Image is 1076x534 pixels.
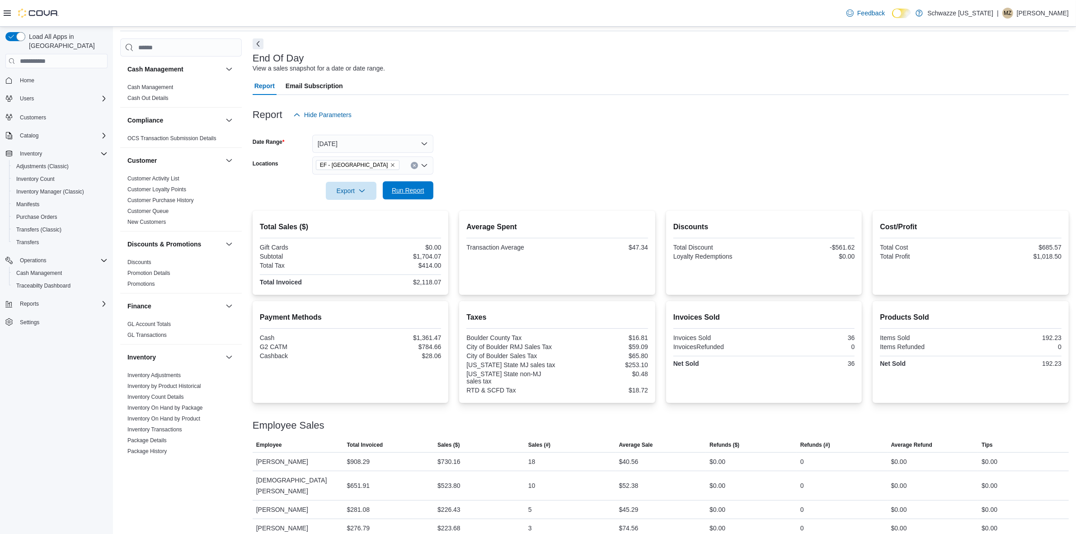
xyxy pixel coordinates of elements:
[880,312,1062,323] h2: Products Sold
[127,383,201,390] span: Inventory by Product Historical
[127,448,167,454] a: Package History
[2,129,111,142] button: Catalog
[316,160,399,170] span: EF - South Boulder
[253,138,285,146] label: Date Range
[466,343,555,350] div: City of Boulder RMJ Sales Tax
[673,253,762,260] div: Loyalty Redemptions
[2,254,111,267] button: Operations
[260,222,442,232] h2: Total Sales ($)
[16,317,43,328] a: Settings
[982,441,992,449] span: Tips
[13,174,108,184] span: Inventory Count
[766,244,855,251] div: -$561.62
[347,441,383,449] span: Total Invoiced
[13,280,74,291] a: Traceabilty Dashboard
[127,405,203,411] a: Inventory On Hand by Package
[880,222,1062,232] h2: Cost/Profit
[127,186,186,193] span: Customer Loyalty Points
[352,244,442,251] div: $0.00
[127,281,155,287] a: Promotions
[13,199,43,210] a: Manifests
[766,334,855,341] div: 36
[13,186,88,197] a: Inventory Manager (Classic)
[9,160,111,173] button: Adjustments (Classic)
[253,453,343,471] div: [PERSON_NAME]
[260,244,349,251] div: Gift Cards
[224,301,235,312] button: Finance
[224,64,235,75] button: Cash Management
[16,163,69,170] span: Adjustments (Classic)
[127,353,222,362] button: Inventory
[127,426,182,433] a: Inventory Transactions
[120,82,242,107] div: Cash Management
[16,93,38,104] button: Users
[127,393,184,401] span: Inventory Count Details
[16,93,108,104] span: Users
[16,255,108,266] span: Operations
[880,334,969,341] div: Items Sold
[127,321,171,328] span: GL Account Totals
[1004,8,1011,19] span: MZ
[352,334,442,341] div: $1,361.47
[421,162,428,169] button: Open list of options
[13,237,42,248] a: Transfers
[891,480,907,491] div: $0.00
[466,361,555,369] div: [US_STATE] State MJ sales tax
[437,523,460,534] div: $223.68
[127,116,222,125] button: Compliance
[2,147,111,160] button: Inventory
[392,186,424,195] span: Run Report
[411,162,418,169] button: Clear input
[120,173,242,231] div: Customer
[127,65,222,74] button: Cash Management
[260,343,349,350] div: G2 CATM
[352,352,442,359] div: $28.06
[673,312,855,323] h2: Invoices Sold
[619,523,639,534] div: $74.56
[16,130,42,141] button: Catalog
[127,416,200,422] a: Inventory On Hand by Product
[466,312,648,323] h2: Taxes
[320,161,388,170] span: EF - [GEOGRAPHIC_DATA]
[127,321,171,327] a: GL Account Totals
[13,224,108,235] span: Transfers (Classic)
[880,343,969,350] div: Items Refunded
[13,212,108,222] span: Purchase Orders
[9,185,111,198] button: Inventory Manager (Classic)
[9,223,111,236] button: Transfers (Classic)
[891,456,907,467] div: $0.00
[127,332,167,338] a: GL Transactions
[20,257,47,264] span: Operations
[973,253,1062,260] div: $1,018.50
[800,504,804,515] div: 0
[224,115,235,126] button: Compliance
[127,269,170,277] span: Promotion Details
[352,343,442,350] div: $784.66
[127,372,181,378] a: Inventory Adjustments
[127,175,179,182] a: Customer Activity List
[766,360,855,367] div: 36
[843,4,888,22] a: Feedback
[20,300,39,307] span: Reports
[466,352,555,359] div: City of Boulder Sales Tax
[127,437,167,444] span: Package Details
[466,222,648,232] h2: Average Spent
[260,334,349,341] div: Cash
[127,116,163,125] h3: Compliance
[673,343,762,350] div: InvoicesRefunded
[2,74,111,87] button: Home
[224,239,235,250] button: Discounts & Promotions
[127,302,151,311] h3: Finance
[16,130,108,141] span: Catalog
[619,480,639,491] div: $52.38
[290,106,355,124] button: Hide Parameters
[286,77,343,95] span: Email Subscription
[253,109,282,120] h3: Report
[710,441,739,449] span: Refunds ($)
[13,268,108,279] span: Cash Management
[13,186,108,197] span: Inventory Manager (Classic)
[559,343,648,350] div: $59.09
[973,360,1062,367] div: 192.23
[127,135,216,142] a: OCS Transaction Submission Details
